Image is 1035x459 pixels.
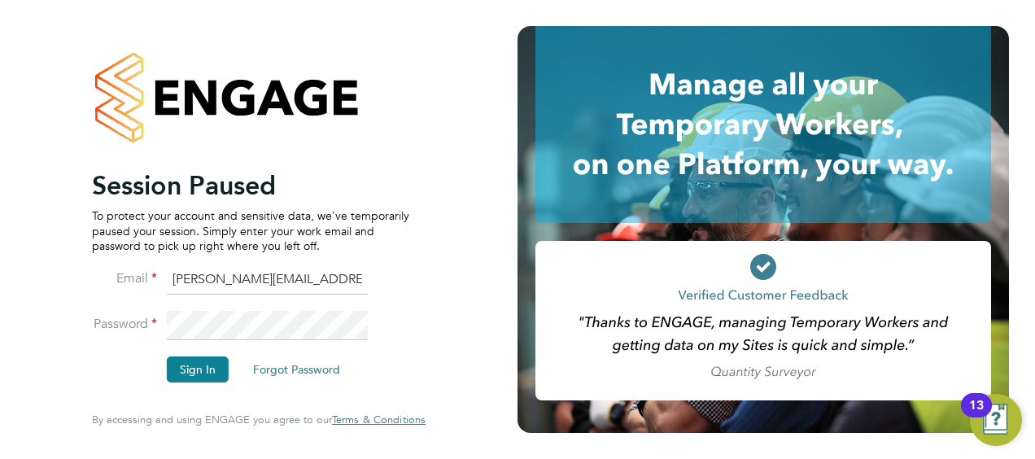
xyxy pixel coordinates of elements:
[167,265,368,295] input: Enter your work email...
[92,169,409,202] h2: Session Paused
[92,270,157,287] label: Email
[92,413,426,426] span: By accessing and using ENGAGE you agree to our
[969,405,984,426] div: 13
[167,356,229,382] button: Sign In
[332,413,426,426] a: Terms & Conditions
[240,356,353,382] button: Forgot Password
[92,208,409,253] p: To protect your account and sensitive data, we've temporarily paused your session. Simply enter y...
[970,394,1022,446] button: Open Resource Center, 13 new notifications
[332,413,426,426] span: Terms & Conditions
[92,316,157,333] label: Password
